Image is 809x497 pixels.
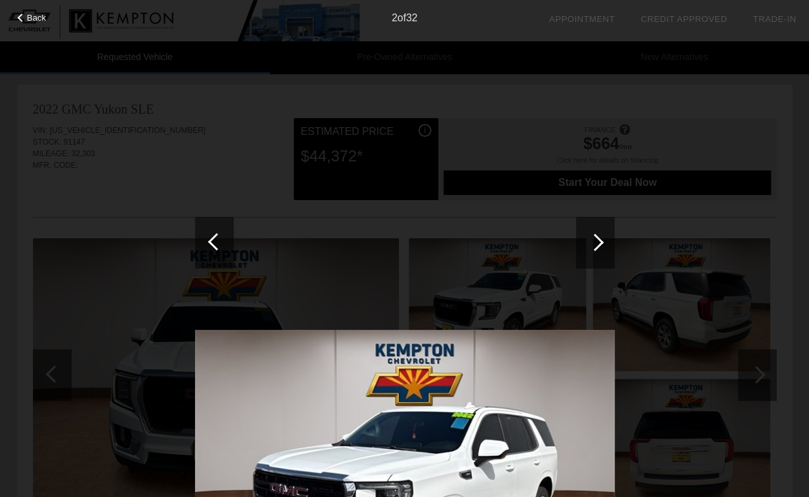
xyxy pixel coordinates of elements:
[406,12,418,23] span: 32
[27,13,46,23] span: Back
[753,14,796,24] a: Trade-In
[640,14,727,24] a: Credit Approved
[549,14,615,24] a: Appointment
[391,12,397,23] span: 2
